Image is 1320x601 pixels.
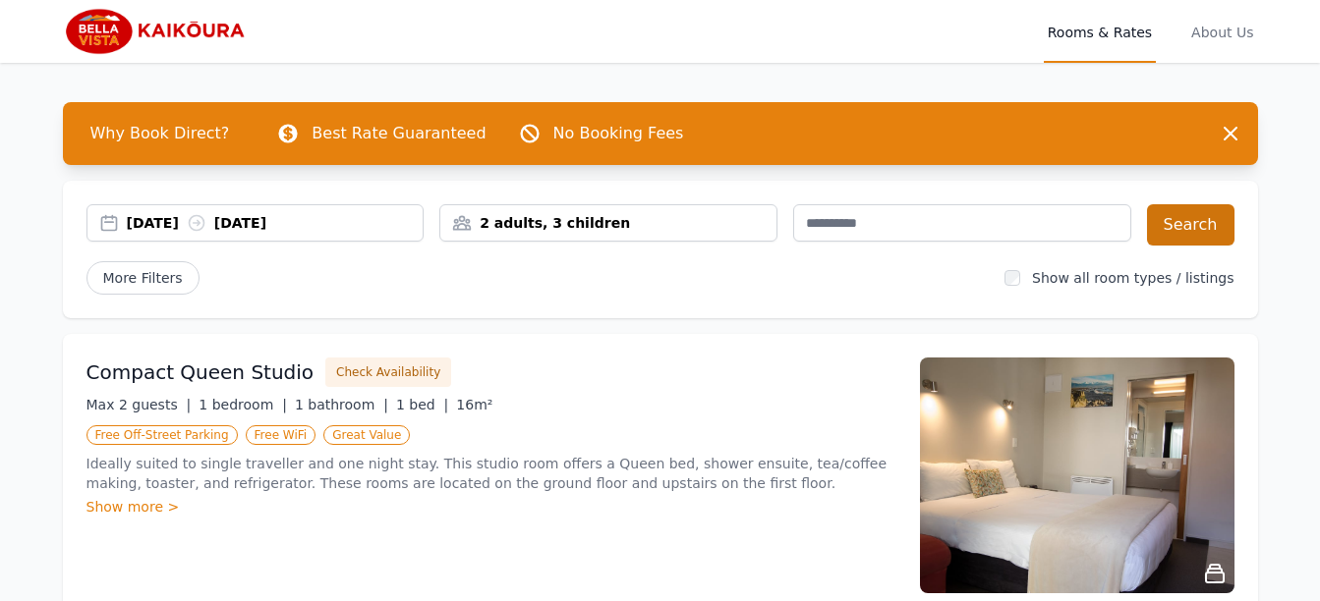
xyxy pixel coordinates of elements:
span: 1 bed | [396,397,448,412]
span: Why Book Direct? [75,114,246,153]
span: Max 2 guests | [86,397,192,412]
span: 1 bathroom | [295,397,388,412]
button: Search [1147,204,1234,246]
label: Show all room types / listings [1032,270,1234,286]
img: Bella Vista Kaikoura [63,8,252,55]
div: [DATE] [DATE] [127,213,424,233]
button: Check Availability [325,357,451,387]
span: More Filters [86,261,200,295]
span: Great Value [323,425,410,445]
h3: Compact Queen Studio [86,358,315,386]
span: Free WiFi [246,425,316,445]
div: Show more > [86,497,896,517]
span: 16m² [456,397,492,412]
p: Ideally suited to single traveller and one night stay. This studio room offers a Queen bed, showe... [86,454,896,493]
div: 2 adults, 3 children [440,213,776,233]
span: Free Off-Street Parking [86,425,238,445]
span: 1 bedroom | [199,397,287,412]
p: Best Rate Guaranteed [312,122,486,145]
p: No Booking Fees [553,122,684,145]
